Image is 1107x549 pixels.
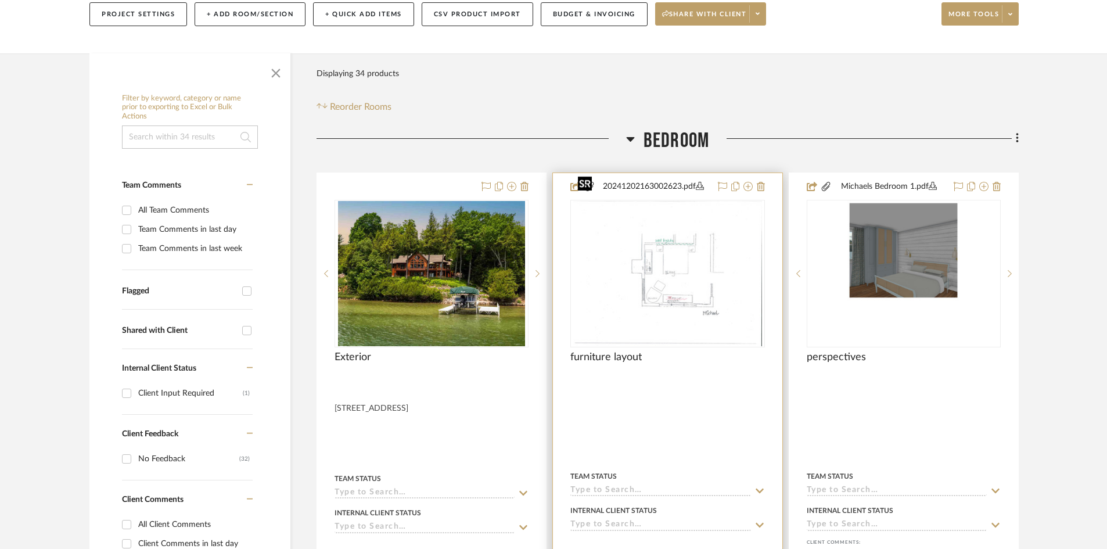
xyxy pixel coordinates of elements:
[541,2,648,26] button: Budget & Invoicing
[807,471,853,482] div: Team Status
[317,62,399,85] div: Displaying 34 products
[570,351,642,364] span: furniture layout
[195,2,305,26] button: + Add Room/Section
[948,10,999,27] span: More tools
[330,100,391,114] span: Reorder Rooms
[313,2,414,26] button: + Quick Add Items
[335,522,515,533] input: Type to Search…
[138,515,250,534] div: All Client Comments
[122,430,178,438] span: Client Feedback
[335,508,421,518] div: Internal Client Status
[807,520,987,531] input: Type to Search…
[138,201,250,220] div: All Team Comments
[338,201,525,346] img: Exterior
[655,2,767,26] button: Share with client
[317,100,391,114] button: Reorder Rooms
[941,2,1019,26] button: More tools
[573,201,761,346] img: furniture layout
[122,125,258,149] input: Search within 34 results
[847,201,959,346] img: perspectives
[807,486,987,497] input: Type to Search…
[122,286,236,296] div: Flagged
[335,351,371,364] span: Exterior
[138,384,243,403] div: Client Input Required
[264,59,287,82] button: Close
[122,496,184,504] span: Client Comments
[335,473,381,484] div: Team Status
[89,2,187,26] button: Project Settings
[122,364,196,372] span: Internal Client Status
[138,239,250,258] div: Team Comments in last week
[335,488,515,499] input: Type to Search…
[122,326,236,336] div: Shared with Client
[571,200,764,347] div: 0
[138,220,250,239] div: Team Comments in last day
[122,181,181,189] span: Team Comments
[807,505,893,516] div: Internal Client Status
[239,450,250,468] div: (32)
[570,486,750,497] input: Type to Search…
[570,471,617,482] div: Team Status
[122,94,258,121] h6: Filter by keyword, category or name prior to exporting to Excel or Bulk Actions
[570,520,750,531] input: Type to Search…
[570,505,657,516] div: Internal Client Status
[662,10,747,27] span: Share with client
[644,128,709,153] span: Bedroom
[595,180,710,194] button: 20241202163002623.pdf
[422,2,533,26] button: CSV Product Import
[138,450,239,468] div: No Feedback
[832,180,947,194] button: Michaels Bedroom 1.pdf
[243,384,250,403] div: (1)
[807,351,866,364] span: perspectives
